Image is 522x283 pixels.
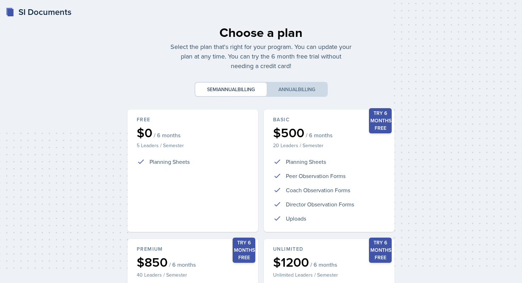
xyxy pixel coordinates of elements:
span: / 6 months [310,261,337,268]
div: Unlimited [273,245,385,253]
div: Free [137,116,249,123]
span: billing [298,86,315,93]
p: Planning Sheets [286,157,326,166]
p: Coach Observation Forms [286,186,350,194]
div: $0 [137,126,249,139]
div: Try 6 months free [369,108,392,133]
div: $850 [137,256,249,268]
div: $1200 [273,256,385,268]
p: Unlimited Leaders / Semester [273,271,385,278]
div: Premium [137,245,249,253]
p: 20 Leaders / Semester [273,142,385,149]
span: / 6 months [154,132,180,139]
div: Choose a plan [170,23,352,42]
span: / 6 months [306,132,332,139]
p: 40 Leaders / Semester [137,271,249,278]
button: Semiannualbilling [195,83,267,96]
div: Try 6 months free [233,238,255,263]
p: Select the plan that's right for your program. You can update your plan at any time. You can try ... [170,42,352,71]
span: billing [238,86,255,93]
div: $500 [273,126,385,139]
p: 5 Leaders / Semester [137,142,249,149]
p: Peer Observation Forms [286,172,346,180]
span: / 6 months [169,261,196,268]
p: Director Observation Forms [286,200,354,209]
p: Uploads [286,214,306,223]
div: Try 6 months free [369,238,392,263]
a: SI Documents [6,6,71,18]
button: Annualbilling [267,83,327,96]
p: Planning Sheets [149,157,190,166]
div: Basic [273,116,385,123]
